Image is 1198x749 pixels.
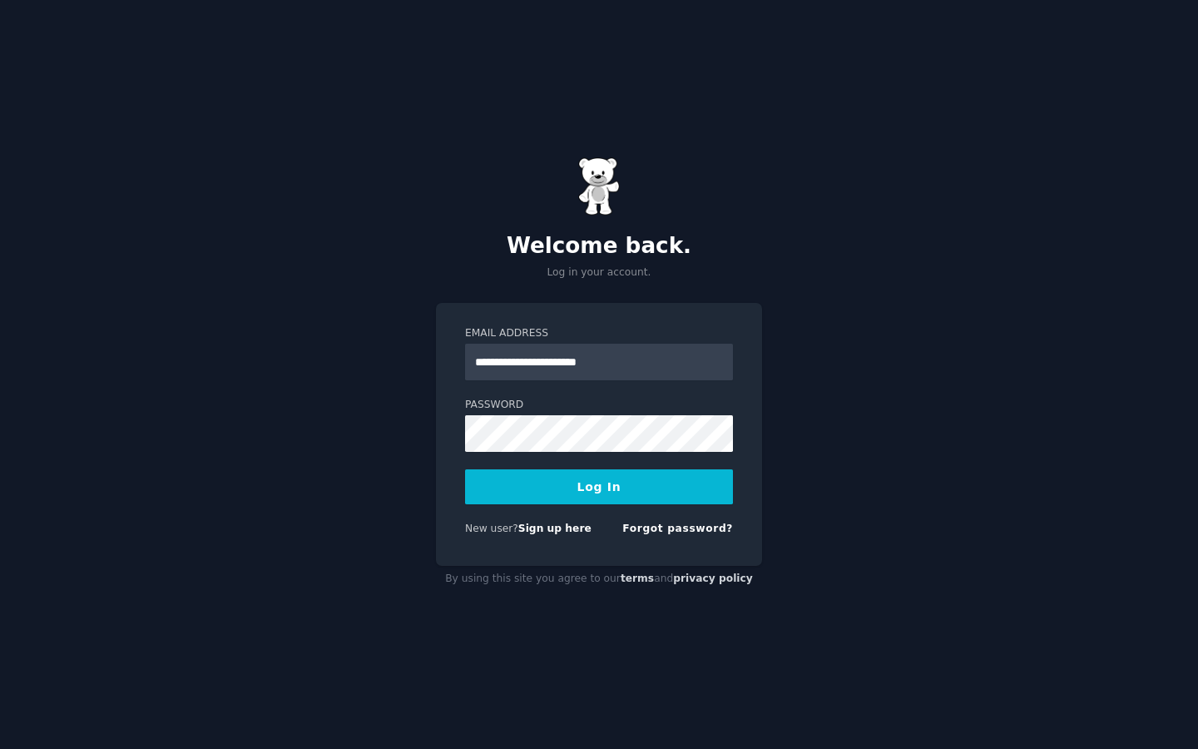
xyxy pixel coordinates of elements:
[622,523,733,534] a: Forgot password?
[465,523,518,534] span: New user?
[518,523,592,534] a: Sign up here
[436,265,762,280] p: Log in your account.
[436,233,762,260] h2: Welcome back.
[621,573,654,584] a: terms
[465,469,733,504] button: Log In
[436,566,762,593] div: By using this site you agree to our and
[465,398,733,413] label: Password
[673,573,753,584] a: privacy policy
[465,326,733,341] label: Email Address
[578,157,620,216] img: Gummy Bear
